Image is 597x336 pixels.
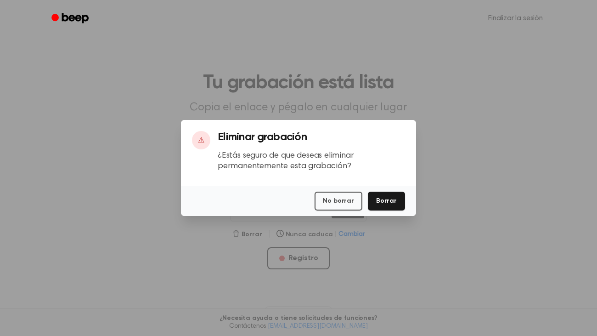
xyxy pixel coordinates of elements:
[479,7,552,29] a: Finalizar la sesión
[218,152,354,171] font: ¿Estás seguro de que deseas eliminar permanentemente esta grabación?
[488,15,543,22] font: Finalizar la sesión
[368,192,405,211] button: Borrar
[323,198,354,204] font: No borrar
[315,192,362,211] button: No borrar
[45,10,97,28] a: Bip
[218,131,307,142] font: Eliminar grabación
[198,136,204,144] font: ⚠
[376,198,397,204] font: Borrar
